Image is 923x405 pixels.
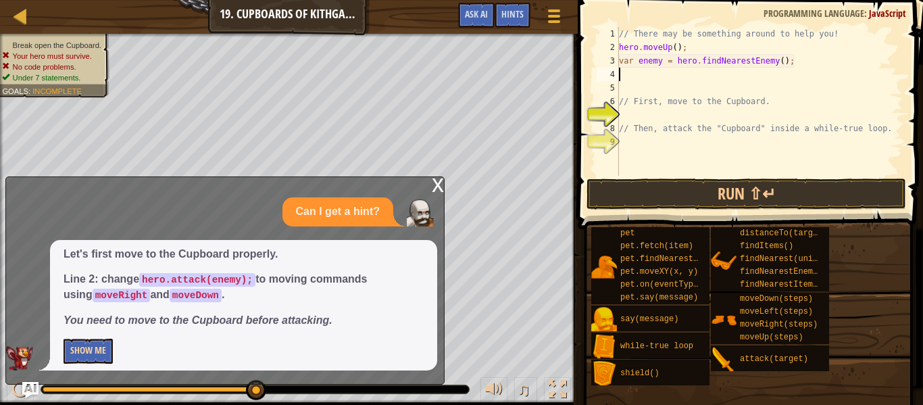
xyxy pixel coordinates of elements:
span: pet.findNearestByType(type) [620,254,751,264]
div: 7 [597,108,619,122]
span: shield() [620,368,659,378]
span: Goals [2,87,28,95]
span: distanceTo(target) [740,229,828,238]
span: Break open the Cupboard. [13,41,101,49]
span: Programming language [764,7,864,20]
img: portrait.png [711,347,737,373]
button: ♫ [514,377,537,405]
button: Ask AI [458,3,495,28]
button: Show game menu [537,3,571,34]
code: moveDown [170,289,222,302]
span: JavaScript [869,7,906,20]
span: : [864,7,869,20]
span: moveRight(steps) [740,320,818,329]
img: AI [6,346,33,371]
span: attack(target) [740,354,808,364]
span: pet.say(message) [620,293,698,302]
span: No code problems. [13,62,76,71]
span: findNearest(units) [740,254,828,264]
span: pet.moveXY(x, y) [620,267,698,277]
img: portrait.png [711,307,737,333]
img: Player [407,199,434,227]
div: 2 [597,41,619,54]
span: moveUp(steps) [740,333,803,342]
code: moveRight [93,289,151,302]
span: moveLeft(steps) [740,307,813,316]
li: Under 7 statements. [2,72,101,83]
span: pet.fetch(item) [620,241,693,251]
span: ♫ [517,379,530,400]
span: Your hero must survive. [13,51,92,60]
span: findNearestEnemy() [740,267,828,277]
img: portrait.png [591,334,617,360]
span: Ask AI [465,7,488,20]
span: say(message) [620,314,678,324]
code: hero.attack(enemy); [139,273,255,287]
span: while-true loop [620,341,693,351]
div: x [432,177,444,191]
li: Break open the Cupboard. [2,40,101,51]
div: 6 [597,95,619,108]
li: Your hero must survive. [2,51,101,62]
span: findItems() [740,241,793,251]
span: Hints [501,7,524,20]
div: 5 [597,81,619,95]
button: Run ⇧↵ [587,178,906,210]
img: portrait.png [591,307,617,333]
span: pet [620,229,635,238]
button: Ctrl + P: Play [7,377,34,405]
span: pet.on(eventType, handler) [620,280,747,289]
span: : [28,87,32,95]
span: Under 7 statements. [13,73,81,82]
span: findNearestItem() [740,280,822,289]
img: portrait.png [591,254,617,280]
div: 3 [597,54,619,68]
p: Can I get a hint? [296,204,380,220]
div: 9 [597,135,619,149]
span: moveDown(steps) [740,294,813,304]
img: portrait.png [711,248,737,274]
button: Adjust volume [480,377,507,405]
p: Line 2: change to moving commands using and . [64,272,424,303]
button: Ask AI [22,382,39,398]
div: 4 [597,68,619,81]
img: portrait.png [591,361,617,387]
button: Show Me [64,339,113,364]
div: 8 [597,122,619,135]
em: You need to move to the Cupboard before attacking. [64,314,332,326]
p: Let's first move to the Cupboard properly. [64,247,424,262]
span: Incomplete [32,87,82,95]
button: Toggle fullscreen [544,377,571,405]
div: 1 [597,27,619,41]
li: No code problems. [2,62,101,72]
